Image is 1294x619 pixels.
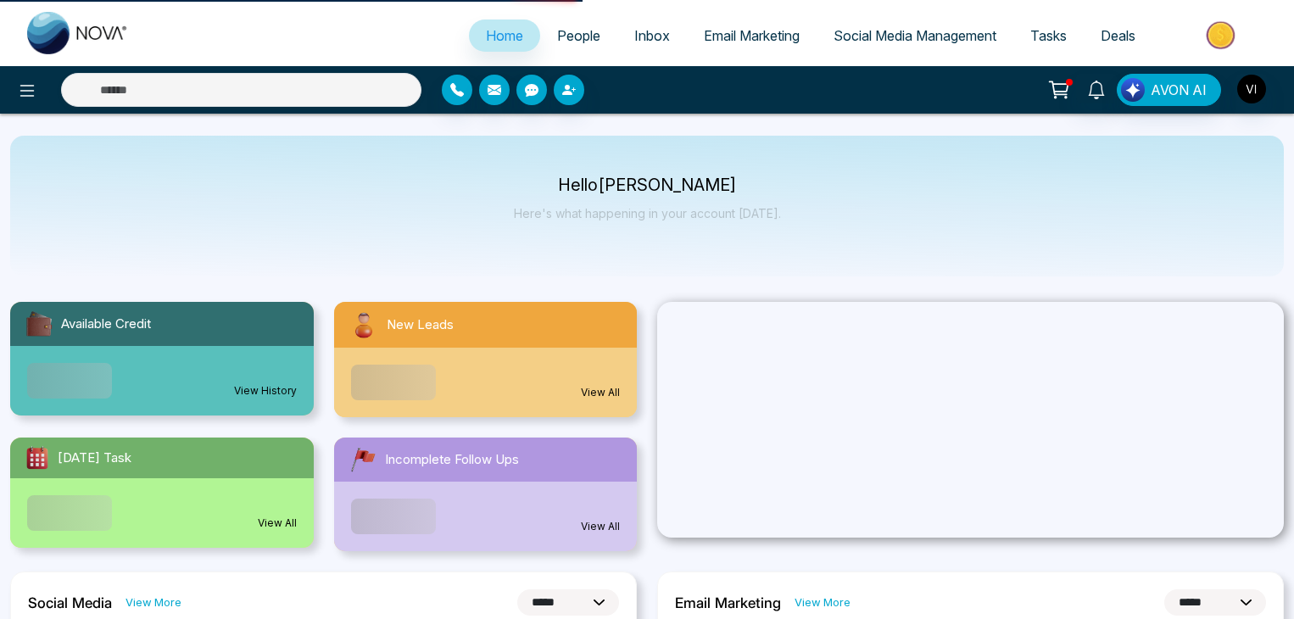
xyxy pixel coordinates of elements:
[387,315,454,335] span: New Leads
[634,27,670,44] span: Inbox
[1117,74,1221,106] button: AVON AI
[348,444,378,475] img: followUps.svg
[514,178,781,192] p: Hello [PERSON_NAME]
[385,450,519,470] span: Incomplete Follow Ups
[324,438,648,551] a: Incomplete Follow UpsView All
[486,27,523,44] span: Home
[24,444,51,471] img: todayTask.svg
[324,302,648,417] a: New LeadsView All
[1013,20,1084,52] a: Tasks
[27,12,129,54] img: Nova CRM Logo
[817,20,1013,52] a: Social Media Management
[234,383,297,399] a: View History
[834,27,996,44] span: Social Media Management
[348,309,380,341] img: newLeads.svg
[1161,16,1284,54] img: Market-place.gif
[1151,80,1207,100] span: AVON AI
[514,206,781,220] p: Here's what happening in your account [DATE].
[258,516,297,531] a: View All
[1237,75,1266,103] img: User Avatar
[540,20,617,52] a: People
[1030,27,1067,44] span: Tasks
[1101,27,1135,44] span: Deals
[469,20,540,52] a: Home
[28,594,112,611] h2: Social Media
[1084,20,1152,52] a: Deals
[704,27,800,44] span: Email Marketing
[1121,78,1145,102] img: Lead Flow
[557,27,600,44] span: People
[581,519,620,534] a: View All
[617,20,687,52] a: Inbox
[675,594,781,611] h2: Email Marketing
[795,594,851,611] a: View More
[581,385,620,400] a: View All
[61,315,151,334] span: Available Credit
[687,20,817,52] a: Email Marketing
[58,449,131,468] span: [DATE] Task
[125,594,181,611] a: View More
[24,309,54,339] img: availableCredit.svg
